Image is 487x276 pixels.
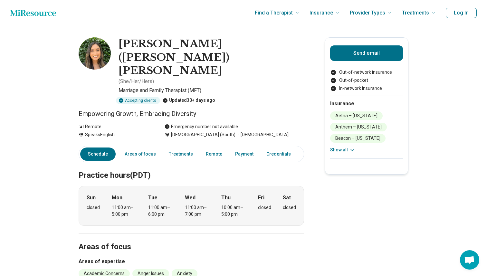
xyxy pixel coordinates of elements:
[79,131,152,138] div: Speaks English
[79,226,304,252] h2: Areas of focus
[330,147,356,153] button: Show all
[330,69,403,76] li: Out-of-network insurance
[165,123,238,130] div: Emergency number not available
[119,37,304,78] h1: [PERSON_NAME] ([PERSON_NAME]) [PERSON_NAME]
[283,194,291,202] strong: Sat
[330,100,403,108] h2: Insurance
[163,97,215,104] div: Updated 30+ days ago
[87,204,100,211] div: closed
[221,204,246,218] div: 10:00 am – 5:00 pm
[87,194,96,202] strong: Sun
[79,37,111,70] img: Ambika Raswant, Marriage and Family Therapist (MFT)
[330,123,387,131] li: Anthem – [US_STATE]
[330,45,403,61] button: Send email
[330,77,403,84] li: Out-of-pocket
[460,250,479,270] div: Open chat
[171,131,235,138] span: [DEMOGRAPHIC_DATA] (South)
[221,194,231,202] strong: Thu
[79,258,304,265] h3: Areas of expertise
[330,85,403,92] li: In-network insurance
[330,134,386,143] li: Beacon – [US_STATE]
[330,111,383,120] li: Aetna – [US_STATE]
[119,87,304,94] p: Marriage and Family Therapist (MFT)
[119,78,154,85] p: ( She/Her/Hers )
[112,194,122,202] strong: Mon
[402,8,429,17] span: Treatments
[116,97,160,104] div: Accepting clients
[330,69,403,92] ul: Payment options
[79,109,304,118] p: Empowering Growth, Embracing Diversity
[258,194,264,202] strong: Fri
[185,204,210,218] div: 11:00 am – 7:00 pm
[231,148,257,161] a: Payment
[148,194,158,202] strong: Tue
[446,8,477,18] button: Log In
[80,148,116,161] a: Schedule
[350,8,385,17] span: Provider Types
[263,148,295,161] a: Credentials
[283,204,296,211] div: closed
[258,204,271,211] div: closed
[300,148,323,161] a: Other
[79,123,152,130] div: Remote
[235,131,289,138] span: [DEMOGRAPHIC_DATA]
[79,155,304,181] h2: Practice hours (PDT)
[185,194,196,202] strong: Wed
[79,186,304,226] div: When does the program meet?
[112,204,137,218] div: 11:00 am – 5:00 pm
[165,148,197,161] a: Treatments
[255,8,293,17] span: Find a Therapist
[121,148,160,161] a: Areas of focus
[148,204,173,218] div: 11:00 am – 6:00 pm
[10,6,56,19] a: Home page
[202,148,226,161] a: Remote
[310,8,333,17] span: Insurance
